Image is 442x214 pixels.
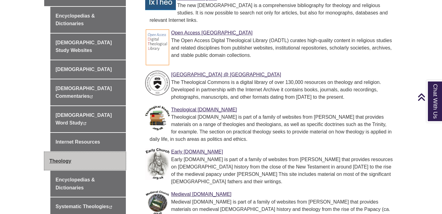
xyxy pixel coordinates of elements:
i: This link opens in a new window [90,95,93,98]
a: [DEMOGRAPHIC_DATA] Commentaries [50,79,126,105]
i: This link opens in a new window [83,122,86,125]
a: [DEMOGRAPHIC_DATA] Word Study [50,106,126,132]
img: Link to Early Church [145,148,170,180]
div: Early [DOMAIN_NAME] is part of a family of websites from [PERSON_NAME] that provides resources on... [150,156,393,185]
span: Theology [49,158,71,164]
a: Theology [44,152,126,170]
a: [DEMOGRAPHIC_DATA] [50,60,126,79]
img: Link to PTS [145,71,170,95]
a: Encyclopedias & Dictionaries [50,7,126,33]
a: Link to Early Church Early [DOMAIN_NAME] [171,149,223,154]
a: Link to Medieval Church Medieval [DOMAIN_NAME] [171,192,232,197]
a: Link to OADTL Open Access [GEOGRAPHIC_DATA] [171,30,253,35]
i: This link opens in a new window [109,206,112,208]
a: Back to Top [417,93,440,101]
a: Link to PTS [GEOGRAPHIC_DATA] @ [GEOGRAPHIC_DATA] [171,72,281,77]
div: The Theological Commons is a digital library of over 130,000 resources on theology and religion. ... [150,79,393,101]
div: Theological [DOMAIN_NAME] is part of a family of websites from [PERSON_NAME] that provides materi... [150,113,393,143]
a: Link to Theological Studies Theological [DOMAIN_NAME] [171,107,237,112]
div: The new [DEMOGRAPHIC_DATA] is a comprehensive bibliography for theology and religious studies. It... [150,2,393,24]
img: Link to Theological Studies [145,106,170,130]
a: Internet Resources [50,133,126,151]
a: Encyclopedias & Dictionaries [50,171,126,197]
a: [DEMOGRAPHIC_DATA] Study Websites [50,34,126,60]
div: The Open Access Digital Theological Library (OADTL) curates high-quality content in religious stu... [150,37,393,59]
img: Link to OADTL [145,29,170,66]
